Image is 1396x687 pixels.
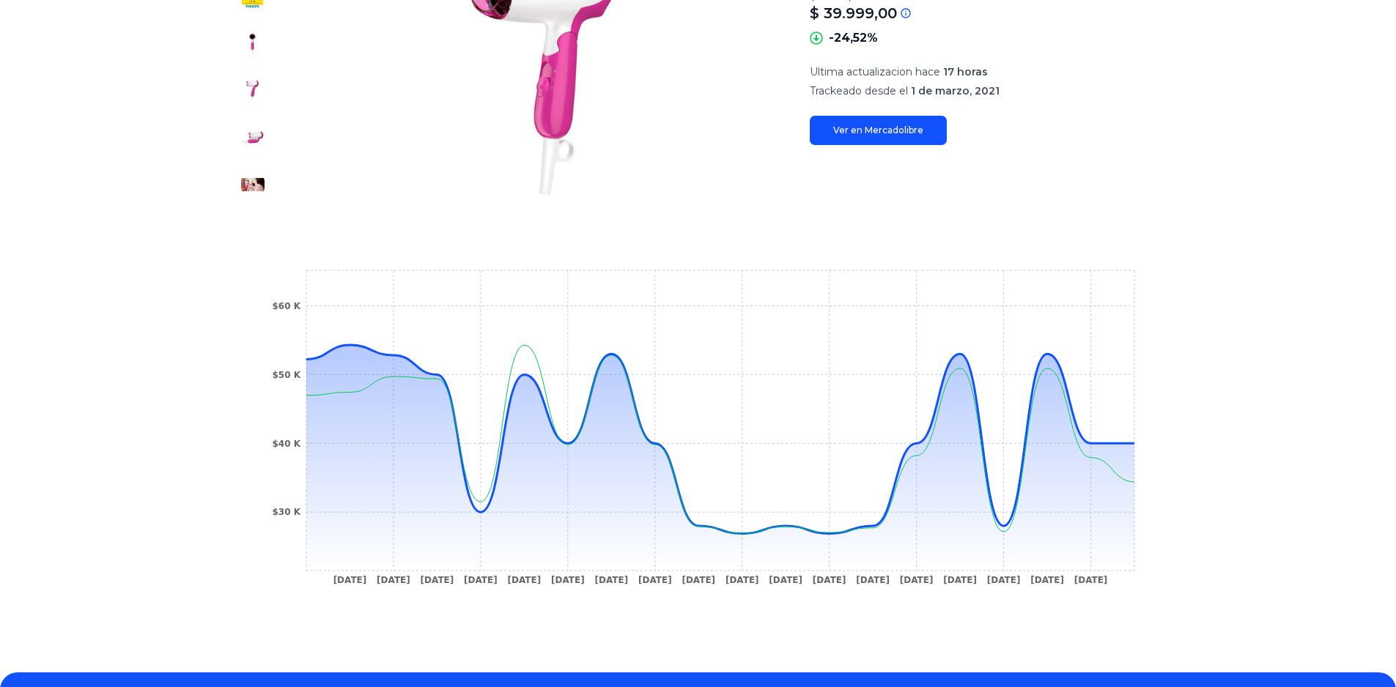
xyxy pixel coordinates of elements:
img: Secador De Pelo Philips Bhd003/00 Drycare Essential 1400w [241,126,265,149]
tspan: [DATE] [986,575,1020,585]
p: -24,52% [829,29,878,47]
tspan: [DATE] [507,575,541,585]
tspan: [DATE] [464,575,498,585]
img: Secador De Pelo Philips Bhd003/00 Drycare Essential 1400w [241,173,265,196]
tspan: $60 K [272,301,300,311]
tspan: $50 K [272,370,300,380]
img: Secador De Pelo Philips Bhd003/00 Drycare Essential 1400w [241,79,265,103]
tspan: [DATE] [551,575,585,585]
tspan: [DATE] [333,575,366,585]
tspan: [DATE] [1030,575,1064,585]
tspan: [DATE] [682,575,715,585]
span: 17 horas [943,65,988,78]
tspan: [DATE] [420,575,454,585]
a: Ver en Mercadolibre [810,116,947,145]
tspan: $30 K [272,507,300,517]
img: Secador De Pelo Philips Bhd003/00 Drycare Essential 1400w [241,32,265,56]
tspan: [DATE] [943,575,977,585]
tspan: [DATE] [638,575,671,585]
tspan: [DATE] [377,575,410,585]
tspan: [DATE] [769,575,802,585]
tspan: $40 K [272,439,300,449]
tspan: [DATE] [812,575,846,585]
span: Ultima actualizacion hace [810,65,940,78]
p: $ 39.999,00 [810,3,897,23]
tspan: [DATE] [856,575,890,585]
tspan: [DATE] [594,575,628,585]
span: Trackeado desde el [810,84,908,97]
tspan: [DATE] [899,575,933,585]
tspan: [DATE] [725,575,758,585]
span: 1 de marzo, 2021 [911,84,1000,97]
tspan: [DATE] [1074,575,1107,585]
